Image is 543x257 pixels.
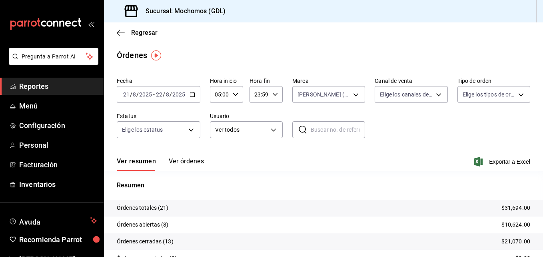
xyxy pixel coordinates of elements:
[9,48,98,65] button: Pregunta a Parrot AI
[6,58,98,66] a: Pregunta a Parrot AI
[117,78,200,84] label: Fecha
[139,91,152,98] input: ----
[501,221,530,229] p: $10,624.00
[117,221,169,229] p: Órdenes abiertas (8)
[210,78,243,84] label: Hora inicio
[117,204,169,212] p: Órdenes totales (21)
[297,90,350,98] span: [PERSON_NAME] (GDL)
[139,6,226,16] h3: Sucursal: Mochomos (GDL)
[117,237,174,246] p: Órdenes cerradas (13)
[130,91,132,98] span: /
[163,91,165,98] span: /
[380,90,433,98] span: Elige los canales de venta
[117,157,204,171] div: navigation tabs
[19,100,97,111] span: Menú
[19,234,97,245] span: Recomienda Parrot
[131,29,158,36] span: Regresar
[19,216,87,225] span: Ayuda
[156,91,163,98] input: --
[117,157,156,171] button: Ver resumen
[210,113,283,119] label: Usuario
[501,237,530,246] p: $21,070.00
[172,91,186,98] input: ----
[153,91,155,98] span: -
[19,140,97,151] span: Personal
[166,91,170,98] input: --
[117,29,158,36] button: Regresar
[215,126,268,134] span: Ver todos
[117,49,147,61] div: Órdenes
[457,78,530,84] label: Tipo de orden
[136,91,139,98] span: /
[475,157,530,167] button: Exportar a Excel
[250,78,283,84] label: Hora fin
[169,157,204,171] button: Ver órdenes
[123,91,130,98] input: --
[122,126,163,134] span: Elige los estatus
[375,78,447,84] label: Canal de venta
[22,52,86,61] span: Pregunta a Parrot AI
[117,113,200,119] label: Estatus
[292,78,365,84] label: Marca
[463,90,515,98] span: Elige los tipos de orden
[117,181,530,190] p: Resumen
[19,159,97,170] span: Facturación
[151,50,161,60] img: Tooltip marker
[132,91,136,98] input: --
[19,179,97,190] span: Inventarios
[88,21,94,27] button: open_drawer_menu
[19,120,97,131] span: Configuración
[311,122,365,138] input: Buscar no. de referencia
[170,91,172,98] span: /
[19,81,97,92] span: Reportes
[501,204,530,212] p: $31,694.00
